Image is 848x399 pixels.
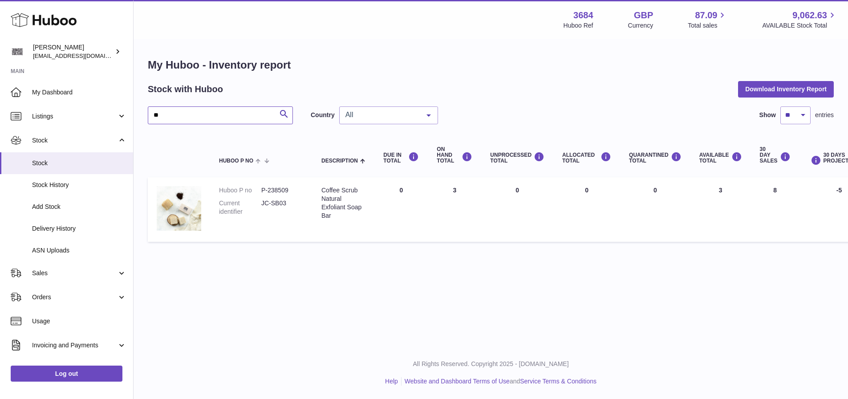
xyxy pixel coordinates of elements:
span: All [343,110,420,119]
img: theinternationalventure@gmail.com [11,45,24,58]
span: entries [815,111,834,119]
p: All Rights Reserved. Copyright 2025 - [DOMAIN_NAME] [141,360,841,368]
div: Huboo Ref [564,21,593,30]
span: Listings [32,112,117,121]
dt: Huboo P no [219,186,261,195]
span: AVAILABLE Stock Total [762,21,837,30]
span: Huboo P no [219,158,253,164]
td: 0 [481,177,553,242]
span: Delivery History [32,224,126,233]
img: product image [157,186,201,231]
span: [EMAIL_ADDRESS][DOMAIN_NAME] [33,52,131,59]
span: Add Stock [32,203,126,211]
span: Invoicing and Payments [32,341,117,350]
td: 0 [553,177,620,242]
td: 0 [374,177,428,242]
h2: Stock with Huboo [148,83,223,95]
button: Download Inventory Report [738,81,834,97]
div: DUE IN TOTAL [383,152,419,164]
li: and [402,377,596,386]
span: Stock [32,159,126,167]
span: Usage [32,317,126,326]
div: [PERSON_NAME] [33,43,113,60]
a: Service Terms & Conditions [520,378,596,385]
span: Orders [32,293,117,301]
dt: Current identifier [219,199,261,216]
a: Log out [11,366,122,382]
span: 87.09 [695,9,717,21]
strong: GBP [634,9,653,21]
div: QUARANTINED Total [629,152,682,164]
div: Coffee Scrub Natural Exfoliant Soap Bar [321,186,365,220]
td: 3 [690,177,751,242]
span: Description [321,158,358,164]
div: ALLOCATED Total [562,152,611,164]
span: ASN Uploads [32,246,126,255]
a: Help [385,378,398,385]
a: 87.09 Total sales [688,9,727,30]
span: 0 [653,187,657,194]
a: Website and Dashboard Terms of Use [405,378,510,385]
span: Stock [32,136,117,145]
dd: JC-SB03 [261,199,304,216]
dd: P-238509 [261,186,304,195]
div: AVAILABLE Total [699,152,742,164]
div: Currency [628,21,653,30]
span: Total sales [688,21,727,30]
div: ON HAND Total [437,147,472,164]
td: 3 [428,177,481,242]
div: UNPROCESSED Total [490,152,544,164]
label: Country [311,111,335,119]
span: Stock History [32,181,126,189]
strong: 3684 [573,9,593,21]
span: Sales [32,269,117,277]
a: 9,062.63 AVAILABLE Stock Total [762,9,837,30]
span: My Dashboard [32,88,126,97]
h1: My Huboo - Inventory report [148,58,834,72]
div: 30 DAY SALES [760,147,791,164]
td: 8 [751,177,799,242]
span: 9,062.63 [792,9,827,21]
label: Show [759,111,776,119]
